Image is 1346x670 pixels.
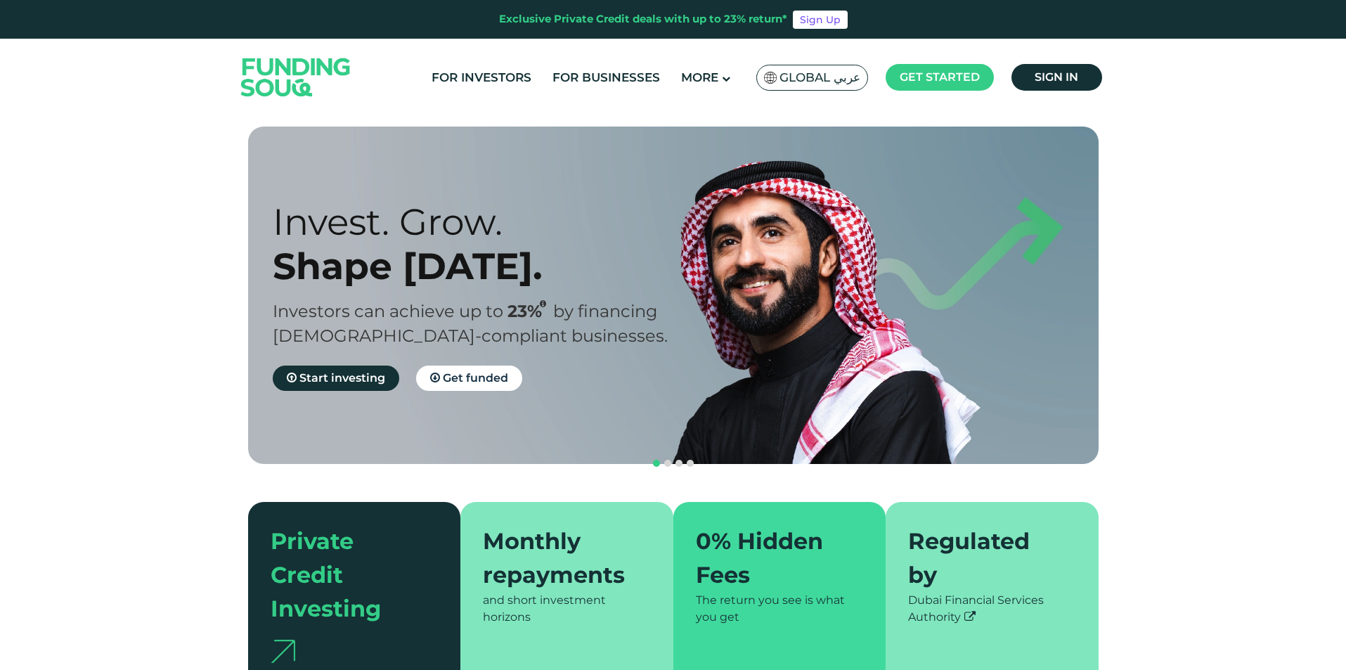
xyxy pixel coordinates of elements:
a: Start investing [273,366,399,391]
i: 23% IRR (expected) ~ 15% Net yield (expected) [540,300,546,308]
a: Get funded [416,366,522,391]
a: For Businesses [549,66,664,89]
span: Get started [900,70,980,84]
span: Get funded [443,371,508,385]
span: Investors can achieve up to [273,301,503,321]
div: 0% Hidden Fees [696,524,847,592]
div: The return you see is what you get [696,592,864,626]
a: Sign Up [793,11,848,29]
span: Global عربي [779,70,860,86]
span: More [681,70,718,84]
div: Monthly repayments [483,524,634,592]
span: Start investing [299,371,385,385]
img: Logo [227,41,365,112]
div: Invest. Grow. [273,200,698,244]
div: Exclusive Private Credit deals with up to 23% return* [499,11,787,27]
img: SA Flag [764,72,777,84]
button: navigation [662,458,673,469]
div: Regulated by [908,524,1059,592]
button: navigation [651,458,662,469]
button: navigation [673,458,685,469]
button: navigation [685,458,696,469]
a: For Investors [428,66,535,89]
div: and short investment horizons [483,592,651,626]
div: Private Credit Investing [271,524,422,626]
span: Sign in [1035,70,1078,84]
a: Sign in [1011,64,1102,91]
span: 23% [507,301,553,321]
div: Dubai Financial Services Authority [908,592,1076,626]
div: Shape [DATE]. [273,244,698,288]
img: arrow [271,640,295,663]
